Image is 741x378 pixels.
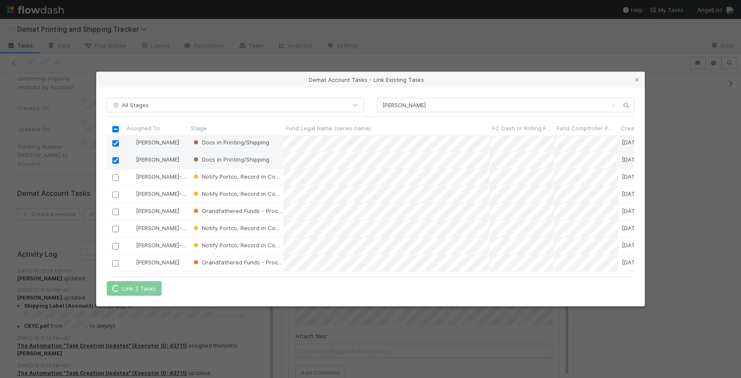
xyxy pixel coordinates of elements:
span: Docs in Printing/Shipping [192,139,269,146]
img: avatar_45aa71e2-cea6-4b00-9298-a0421aa61a2d.png [128,190,135,197]
div: [PERSON_NAME]-Gayob [127,241,188,249]
span: Fund Legal Name (series name) [286,124,371,132]
div: Demat Account Tasks - Link Existing Tasks [96,72,645,87]
img: avatar_5bf5c33b-3139-4939-a495-cbf9fc6ebf7e.png [128,207,135,214]
img: avatar_5bf5c33b-3139-4939-a495-cbf9fc6ebf7e.png [128,156,135,163]
div: Notify Portco, Record in Comptroller, Upload, etc [192,224,283,232]
img: avatar_45aa71e2-cea6-4b00-9298-a0421aa61a2d.png [128,225,135,231]
span: [PERSON_NAME] [136,207,179,214]
span: [PERSON_NAME]-Gayob [136,173,199,180]
div: Notify Portco, Record in Comptroller, Upload, etc [192,241,283,249]
input: Toggle Row Selected [112,260,119,267]
span: All Stages [111,102,149,108]
div: [PERSON_NAME] [127,155,179,164]
span: Notify Portco, Record in Comptroller, Upload, etc [192,225,333,231]
div: Grandfathered Funds - Process for Fund Expenses [192,258,283,267]
div: [PERSON_NAME] [127,207,179,215]
div: [PERSON_NAME] [127,258,179,267]
span: [PERSON_NAME] [136,156,179,163]
div: [DATE] 10:01:18 AM [622,224,672,232]
div: [DATE] 1:16:30 PM [622,138,669,147]
div: [PERSON_NAME]-Gayob [127,189,188,198]
input: Toggle Row Selected [112,243,119,249]
input: Toggle Row Selected [112,226,119,232]
span: Stage [191,124,207,132]
input: Toggle Row Selected [112,157,119,164]
button: Clear search [609,99,618,112]
span: Notify Portco, Record in Comptroller, Upload, etc [192,242,333,249]
span: Notify Portco, Record in Comptroller, Upload, etc [192,173,333,180]
span: [PERSON_NAME] [136,259,179,266]
span: Created On [621,124,653,132]
div: Docs in Printing/Shipping [192,138,269,147]
span: FC Dash or Rolling Fund Page url [492,124,552,132]
div: [PERSON_NAME] [127,138,179,147]
span: Fund Comptroller Page [557,124,616,132]
input: Search [377,98,634,112]
span: [PERSON_NAME] [136,139,179,146]
div: [DATE] 1:16:29 PM [622,155,669,164]
span: Grandfathered Funds - Process for Fund Expenses [192,207,339,214]
input: Toggle All Rows Selected [112,126,119,132]
span: Assigned To [127,124,160,132]
div: [DATE] 10:01:22 AM [622,207,673,215]
div: [DATE] 10:01:16 AM [622,258,672,267]
div: Notify Portco, Record in Comptroller, Upload, etc [192,189,283,198]
img: avatar_5bf5c33b-3139-4939-a495-cbf9fc6ebf7e.png [128,139,135,146]
input: Toggle Row Selected [112,209,119,215]
span: Notify Portco, Record in Comptroller, Upload, etc [192,190,333,197]
div: Grandfathered Funds - Process for Fund Expenses [192,207,283,215]
div: [PERSON_NAME]-Gayob [127,224,188,232]
button: Link 2 Tasks [107,281,162,296]
div: [DATE] 12:24:19 PM [622,189,673,198]
input: Toggle Row Selected [112,140,119,147]
input: Toggle Row Selected [112,174,119,181]
input: Toggle Row Selected [112,192,119,198]
div: [DATE] 10:01:18 AM [622,241,672,249]
img: avatar_45aa71e2-cea6-4b00-9298-a0421aa61a2d.png [128,242,135,249]
img: avatar_5bf5c33b-3139-4939-a495-cbf9fc6ebf7e.png [128,259,135,266]
span: Grandfathered Funds - Process for Fund Expenses [192,259,339,266]
span: Docs in Printing/Shipping [192,156,269,163]
img: avatar_45aa71e2-cea6-4b00-9298-a0421aa61a2d.png [128,173,135,180]
span: [PERSON_NAME]-Gayob [136,225,199,231]
div: [DATE] 12:24:25 PM [622,172,674,181]
span: [PERSON_NAME]-Gayob [136,242,199,249]
div: Docs in Printing/Shipping [192,155,269,164]
div: [PERSON_NAME]-Gayob [127,172,188,181]
span: [PERSON_NAME]-Gayob [136,190,199,197]
div: Notify Portco, Record in Comptroller, Upload, etc [192,172,283,181]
